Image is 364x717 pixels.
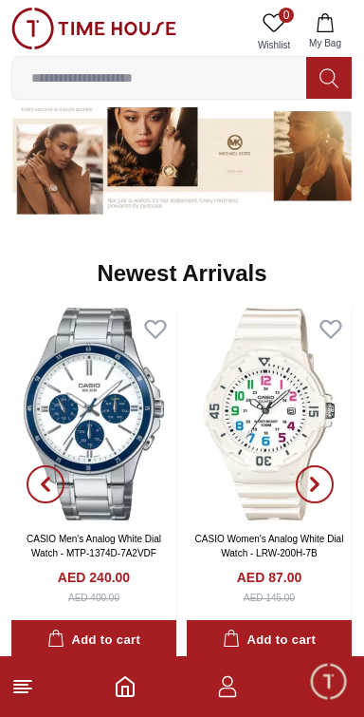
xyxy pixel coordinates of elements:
[11,8,176,49] img: ...
[68,591,119,605] div: AED 400.00
[298,8,353,56] button: My Bag
[279,8,294,23] span: 0
[250,8,298,56] a: 0Wishlist
[195,534,344,558] a: CASIO Women's Analog White Dial Watch - LRW-200H-7B
[11,620,176,661] button: Add to cart
[187,620,352,661] button: Add to cart
[237,568,301,587] h4: AED 87.00
[250,38,298,52] span: Wishlist
[244,591,295,605] div: AED 145.00
[187,308,352,520] img: CASIO Women's Analog White Dial Watch - LRW-200H-7B
[27,534,161,558] a: CASIO Men's Analog White Dial Watch - MTP-1374D-7A2VDF
[308,661,350,703] div: Chat Widget
[47,630,140,651] div: Add to cart
[11,308,176,520] img: CASIO Men's Analog White Dial Watch - MTP-1374D-7A2VDF
[58,568,130,587] h4: AED 240.00
[11,92,353,220] img: ...
[114,675,136,698] a: Home
[223,630,316,651] div: Add to cart
[301,36,349,50] span: My Bag
[97,258,266,289] h2: Newest Arrivals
